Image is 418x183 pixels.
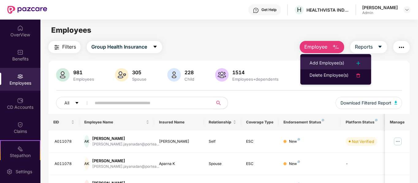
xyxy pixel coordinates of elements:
div: AK [84,158,89,170]
img: svg+xml;base64,PHN2ZyB4bWxucz0iaHR0cDovL3d3dy53My5vcmcvMjAwMC9zdmciIHhtbG5zOnhsaW5rPSJodHRwOi8vd3... [215,68,229,82]
img: svg+xml;base64,PHN2ZyBpZD0iU2V0dGluZy0yMHgyMCIgeG1sbnM9Imh0dHA6Ly93d3cudzMub3JnLzIwMDAvc3ZnIiB3aW... [6,169,13,175]
th: EID [48,114,80,130]
span: Employee Name [84,120,145,125]
img: svg+xml;base64,PHN2ZyB4bWxucz0iaHR0cDovL3d3dy53My5vcmcvMjAwMC9zdmciIHhtbG5zOnhsaW5rPSJodHRwOi8vd3... [115,68,128,82]
div: Get Help [261,7,276,12]
div: Add Employee(s) [310,60,344,67]
div: 1514 [231,69,280,75]
div: 228 [183,69,196,75]
img: svg+xml;base64,PHN2ZyBpZD0iQmVuZWZpdHMiIHhtbG5zPSJodHRwOi8vd3d3LnczLm9yZy8yMDAwL3N2ZyIgd2lkdGg9Ij... [17,49,23,55]
div: HEALTHVISTA INDIA LIMITED [306,7,349,13]
button: Allcaret-down [56,97,93,109]
span: Filters [62,43,76,51]
img: svg+xml;base64,PHN2ZyBpZD0iRW1wbG95ZWVzIiB4bWxucz0iaHR0cDovL3d3dy53My5vcmcvMjAwMC9zdmciIHdpZHRoPS... [17,73,23,79]
img: New Pazcare Logo [7,6,47,14]
div: Platform Status [346,120,379,125]
img: svg+xml;base64,PHN2ZyB4bWxucz0iaHR0cDovL3d3dy53My5vcmcvMjAwMC9zdmciIHhtbG5zOnhsaW5rPSJodHRwOi8vd3... [167,68,181,82]
div: [PERSON_NAME] [159,139,199,145]
div: Endorsement Status [283,120,336,125]
div: Employees+dependents [231,77,280,82]
div: New [289,139,300,145]
div: Spouse [209,161,236,167]
div: ESC [246,161,274,167]
div: [PERSON_NAME] [92,158,159,164]
th: Relationship [204,114,241,130]
img: svg+xml;base64,PHN2ZyB4bWxucz0iaHR0cDovL3d3dy53My5vcmcvMjAwMC9zdmciIHdpZHRoPSI4IiBoZWlnaHQ9IjgiIH... [298,138,300,141]
img: svg+xml;base64,PHN2ZyBpZD0iQ2xhaW0iIHhtbG5zPSJodHRwOi8vd3d3LnczLm9yZy8yMDAwL3N2ZyIgd2lkdGg9IjIwIi... [17,122,23,128]
img: svg+xml;base64,PHN2ZyB4bWxucz0iaHR0cDovL3d3dy53My5vcmcvMjAwMC9zdmciIHhtbG5zOnhsaW5rPSJodHRwOi8vd3... [56,68,70,82]
span: caret-down [153,44,158,50]
div: Stepathon [1,152,40,159]
img: manageButton [393,137,403,146]
div: Spouse [131,77,148,82]
span: Download Filtered Report [340,100,391,106]
div: Admin [362,10,398,15]
img: svg+xml;base64,PHN2ZyB4bWxucz0iaHR0cDovL3d3dy53My5vcmcvMjAwMC9zdmciIHdpZHRoPSI4IiBoZWlnaHQ9IjgiIH... [298,160,300,163]
th: Manage [385,114,410,130]
div: [PERSON_NAME] [92,136,159,141]
button: search [213,97,228,109]
span: caret-down [378,44,382,50]
div: ESC [246,139,274,145]
div: A011078 [55,139,75,145]
td: - [341,153,384,175]
button: Group Health Insurancecaret-down [87,41,162,53]
div: Child [183,77,196,82]
button: Filters [48,41,81,53]
img: svg+xml;base64,PHN2ZyB4bWxucz0iaHR0cDovL3d3dy53My5vcmcvMjAwMC9zdmciIHhtbG5zOnhsaW5rPSJodHRwOi8vd3... [394,101,397,104]
img: svg+xml;base64,PHN2ZyB4bWxucz0iaHR0cDovL3d3dy53My5vcmcvMjAwMC9zdmciIHdpZHRoPSI4IiBoZWlnaHQ9IjgiIH... [322,119,324,121]
div: Employees [72,77,95,82]
div: New [289,161,300,167]
div: [PERSON_NAME].jayanadan@portea... [92,164,159,170]
div: AK [84,135,89,148]
th: Insured Name [154,114,204,130]
div: [PERSON_NAME] [362,5,398,10]
div: 305 [131,69,148,75]
div: [PERSON_NAME].jayanadan@portea... [92,141,159,147]
span: H [297,6,302,13]
div: Not Verified [352,138,374,145]
th: Employee Name [79,114,154,130]
span: Employee [304,43,327,51]
img: svg+xml;base64,PHN2ZyB4bWxucz0iaHR0cDovL3d3dy53My5vcmcvMjAwMC9zdmciIHdpZHRoPSIyMSIgaGVpZ2h0PSIyMC... [17,146,23,152]
div: A011078 [55,161,75,167]
span: Reports [355,43,373,51]
img: svg+xml;base64,PHN2ZyB4bWxucz0iaHR0cDovL3d3dy53My5vcmcvMjAwMC9zdmciIHdpZHRoPSIyNCIgaGVpZ2h0PSIyNC... [53,44,60,51]
button: Download Filtered Report [336,97,402,109]
img: svg+xml;base64,PHN2ZyB4bWxucz0iaHR0cDovL3d3dy53My5vcmcvMjAwMC9zdmciIHdpZHRoPSI4IiBoZWlnaHQ9IjgiIH... [375,119,378,121]
img: svg+xml;base64,PHN2ZyBpZD0iSGVscC0zMngzMiIgeG1sbnM9Imh0dHA6Ly93d3cudzMub3JnLzIwMDAvc3ZnIiB3aWR0aD... [253,7,259,13]
span: All [64,100,69,106]
th: Coverage Type [241,114,279,130]
span: Group Health Insurance [91,43,147,51]
div: Self [209,139,236,145]
img: svg+xml;base64,PHN2ZyBpZD0iQ0RfQWNjb3VudHMiIGRhdGEtbmFtZT0iQ0QgQWNjb3VudHMiIHhtbG5zPSJodHRwOi8vd3... [17,97,23,104]
div: Settings [14,169,34,175]
button: Employee [300,41,344,53]
img: svg+xml;base64,PHN2ZyB4bWxucz0iaHR0cDovL3d3dy53My5vcmcvMjAwMC9zdmciIHdpZHRoPSIyNCIgaGVpZ2h0PSIyNC... [355,60,362,67]
img: svg+xml;base64,PHN2ZyB4bWxucz0iaHR0cDovL3d3dy53My5vcmcvMjAwMC9zdmciIHhtbG5zOnhsaW5rPSJodHRwOi8vd3... [332,44,340,51]
img: svg+xml;base64,PHN2ZyB4bWxucz0iaHR0cDovL3d3dy53My5vcmcvMjAwMC9zdmciIHdpZHRoPSIyNCIgaGVpZ2h0PSIyNC... [355,72,362,79]
img: svg+xml;base64,PHN2ZyBpZD0iRHJvcGRvd24tMzJ4MzIiIHhtbG5zPSJodHRwOi8vd3d3LnczLm9yZy8yMDAwL3N2ZyIgd2... [405,7,409,12]
span: caret-down [75,101,79,106]
div: 981 [72,69,95,75]
span: EID [53,120,70,125]
div: Delete Employee(s) [310,72,348,79]
img: svg+xml;base64,PHN2ZyBpZD0iSG9tZSIgeG1sbnM9Imh0dHA6Ly93d3cudzMub3JnLzIwMDAvc3ZnIiB3aWR0aD0iMjAiIG... [17,25,23,31]
span: Relationship [209,120,232,125]
div: Aparna K [159,161,199,167]
span: search [213,101,225,105]
img: svg+xml;base64,PHN2ZyB4bWxucz0iaHR0cDovL3d3dy53My5vcmcvMjAwMC9zdmciIHdpZHRoPSIyNCIgaGVpZ2h0PSIyNC... [398,44,405,51]
span: Employees [51,26,91,35]
button: Reportscaret-down [350,41,387,53]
